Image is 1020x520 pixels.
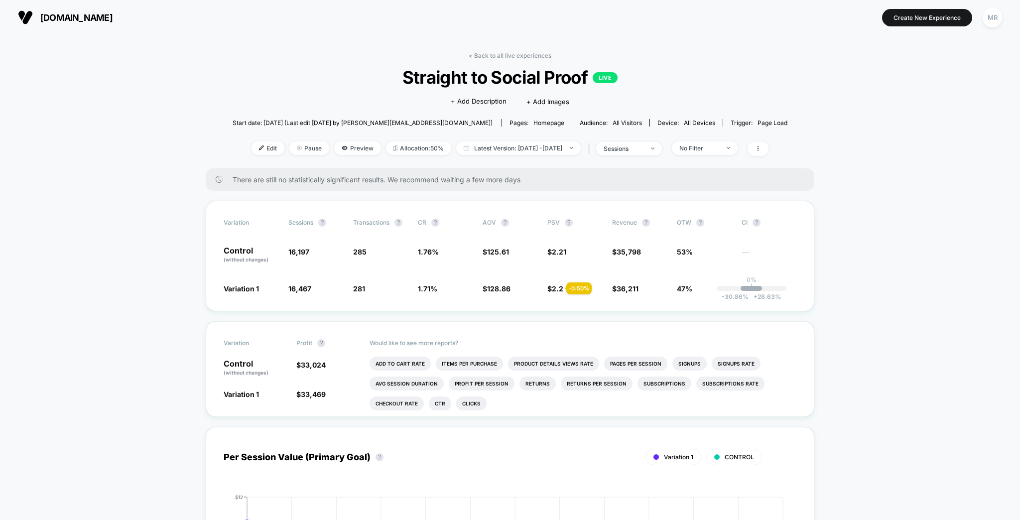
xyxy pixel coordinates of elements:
a: < Back to all live experiences [469,52,551,59]
span: 53% [677,248,693,256]
span: Transactions [353,219,389,226]
button: [DOMAIN_NAME] [15,9,116,25]
span: CI [742,219,796,227]
span: $ [612,284,638,293]
span: CONTROL [725,453,754,461]
p: Control [224,360,286,377]
span: Profit [296,339,312,347]
span: 33,024 [301,361,326,369]
button: ? [753,219,761,227]
button: Create New Experience [882,9,972,26]
span: Variation [224,219,278,227]
span: 47% [677,284,692,293]
span: $ [296,390,326,398]
li: Avg Session Duration [370,377,444,390]
span: 36,211 [617,284,638,293]
span: Variation 1 [224,390,259,398]
span: (without changes) [224,370,268,376]
p: Control [224,247,278,263]
div: - 0.50 % [566,282,592,294]
span: $ [483,284,510,293]
li: Ctr [429,396,451,410]
span: 28.63 % [749,293,781,300]
button: ? [317,339,325,347]
span: Edit [252,141,284,155]
span: (without changes) [224,257,268,262]
span: + Add Description [451,97,507,107]
li: Clicks [456,396,487,410]
button: ? [696,219,704,227]
div: Audience: [580,119,642,127]
span: Sessions [288,219,313,226]
li: Profit Per Session [449,377,514,390]
span: Start date: [DATE] (Last edit [DATE] by [PERSON_NAME][EMAIL_ADDRESS][DOMAIN_NAME]) [233,119,493,127]
span: Revenue [612,219,637,226]
img: end [570,147,573,149]
span: OTW [677,219,732,227]
span: Device: [649,119,723,127]
span: $ [483,248,509,256]
span: --- [742,249,796,263]
li: Product Details Views Rate [508,357,599,371]
div: MR [983,8,1002,27]
button: ? [565,219,573,227]
span: Latest Version: [DATE] - [DATE] [456,141,581,155]
img: calendar [464,145,469,150]
button: ? [318,219,326,227]
span: 1.71 % [418,284,437,293]
li: Returns Per Session [561,377,633,390]
span: 281 [353,284,365,293]
li: Signups [672,357,707,371]
span: | [586,141,596,156]
span: Variation 1 [224,284,259,293]
span: $ [612,248,641,256]
img: edit [259,145,264,150]
div: Trigger: [731,119,787,127]
span: Allocation: 50% [386,141,451,155]
span: $ [296,361,326,369]
li: Add To Cart Rate [370,357,431,371]
span: CR [418,219,426,226]
span: [DOMAIN_NAME] [40,12,113,23]
div: sessions [604,145,643,152]
span: Pause [289,141,329,155]
li: Signups Rate [712,357,761,371]
span: 33,469 [301,390,326,398]
tspan: $12 [235,494,243,500]
span: 128.86 [487,284,510,293]
span: Preview [334,141,381,155]
p: LIVE [593,72,618,83]
img: Visually logo [18,10,33,25]
span: 1.76 % [418,248,439,256]
span: PSV [547,219,560,226]
span: 2.2 [552,284,563,293]
button: ? [642,219,650,227]
span: All Visitors [613,119,642,127]
span: -30.86 % [722,293,749,300]
li: Checkout Rate [370,396,424,410]
span: 16,467 [288,284,311,293]
div: No Filter [679,144,719,152]
img: end [297,145,302,150]
span: $ [547,284,563,293]
img: end [727,147,730,149]
span: 35,798 [617,248,641,256]
button: ? [394,219,402,227]
img: rebalance [393,145,397,151]
span: homepage [533,119,564,127]
li: Returns [519,377,556,390]
li: Subscriptions [637,377,691,390]
li: Items Per Purchase [436,357,503,371]
span: Straight to Social Proof [260,67,760,88]
span: Variation [224,339,278,347]
span: $ [547,248,566,256]
span: + Add Images [526,98,569,106]
span: There are still no statistically significant results. We recommend waiting a few more days [233,175,794,184]
p: 0% [747,276,757,283]
li: Pages Per Session [604,357,667,371]
span: 16,197 [288,248,309,256]
img: end [651,147,654,149]
button: ? [501,219,509,227]
span: 285 [353,248,367,256]
span: Variation 1 [664,453,693,461]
